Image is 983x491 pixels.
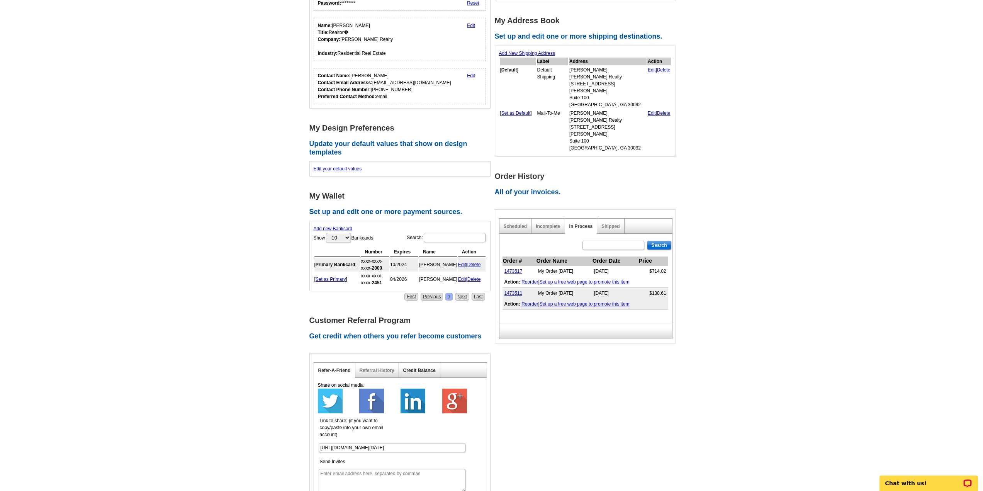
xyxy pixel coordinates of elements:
[638,288,668,299] td: $138.61
[592,266,638,277] td: [DATE]
[421,293,443,301] a: Previous
[309,124,495,132] h1: My Design Preferences
[536,288,592,299] td: My Order [DATE]
[318,37,341,42] strong: Company:
[318,72,451,100] div: [PERSON_NAME] [EMAIL_ADDRESS][DOMAIN_NAME] [PHONE_NUMBER] email
[314,226,353,231] a: Add new Bankcard
[647,66,671,109] td: |
[419,272,457,286] td: [PERSON_NAME]
[318,73,351,78] strong: Contact Name:
[318,389,343,413] img: twitter-64.png
[501,67,517,73] b: Default
[657,110,671,116] a: Delete
[638,257,668,266] th: Price
[455,293,469,301] a: Next
[359,389,384,413] img: facebook-64.png
[467,262,481,267] a: Delete
[320,417,389,438] label: Link to share: (if you want to copy/paste into your own email account)
[309,332,495,341] h2: Get credit when others you refer become customers
[458,277,466,282] a: Edit
[419,247,457,257] th: Name
[361,247,389,257] th: Number
[495,172,680,180] h1: Order History
[601,224,620,229] a: Shipped
[404,293,418,301] a: First
[537,109,569,152] td: Mail-To-Me
[390,258,418,272] td: 10/2024
[647,58,671,65] th: Action
[361,272,389,286] td: xxxx-xxxx-xxxx-
[540,279,630,285] a: Set up a free web page to promote this item
[403,368,436,373] a: Credit Balance
[314,258,360,272] td: [ ]
[501,110,530,116] a: Set as Default
[442,389,467,413] img: google-plus-64.png
[500,66,536,109] td: [ ]
[407,232,486,243] label: Search:
[647,109,671,152] td: |
[537,58,569,65] th: Label
[419,258,457,272] td: [PERSON_NAME]
[467,0,479,6] a: Reset
[361,258,389,272] td: xxxx-xxxx-xxxx-
[318,30,329,35] strong: Title:
[320,458,389,465] label: Send Invites
[314,232,374,243] label: Show Bankcards
[458,258,486,272] td: |
[318,87,371,92] strong: Contact Phone Number:
[318,368,351,373] a: Refer-A-Friend
[467,277,481,282] a: Delete
[503,299,668,310] td: |
[445,293,453,301] a: 1
[503,257,536,266] th: Order #
[874,467,983,491] iframe: LiveChat chat widget
[314,18,486,61] div: Your personal details.
[521,279,538,285] a: Reorder
[458,262,466,267] a: Edit
[467,73,475,78] a: Edit
[536,257,592,266] th: Order Name
[467,23,475,28] a: Edit
[569,224,593,229] a: In Process
[592,257,638,266] th: Order Date
[458,272,486,286] td: |
[521,301,538,307] a: Reorder
[309,192,495,200] h1: My Wallet
[318,22,393,57] div: [PERSON_NAME] Realtor� [PERSON_NAME] Realty Residential Real Estate
[536,266,592,277] td: My Order [DATE]
[318,51,338,56] strong: Industry:
[504,301,520,307] b: Action:
[504,224,527,229] a: Scheduled
[318,382,364,388] span: Share on social media
[318,94,376,99] strong: Preferred Contact Method:
[592,288,638,299] td: [DATE]
[390,247,418,257] th: Expires
[316,262,355,267] b: Primary Bankcard
[390,272,418,286] td: 04/2026
[495,188,680,197] h2: All of your invoices.
[326,233,351,243] select: ShowBankcards
[318,0,341,6] strong: Password:
[504,268,523,274] a: 1473517
[458,247,486,257] th: Action
[472,293,485,301] a: Last
[648,67,656,73] a: Edit
[401,389,425,413] img: linkedin-64.png
[536,224,560,229] a: Incomplete
[372,265,382,271] strong: 2000
[638,266,668,277] td: $714.02
[500,109,536,152] td: [ ]
[318,23,332,28] strong: Name:
[424,233,486,242] input: Search:
[495,32,680,41] h2: Set up and edit one or more shipping destinations.
[309,316,495,325] h1: Customer Referral Program
[499,51,555,56] a: Add New Shipping Address
[314,166,362,172] a: Edit your default values
[309,208,495,216] h2: Set up and edit one or more payment sources.
[314,272,360,286] td: [ ]
[503,277,668,288] td: |
[318,80,373,85] strong: Contact Email Addresss:
[309,140,495,156] h2: Update your default values that show on design templates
